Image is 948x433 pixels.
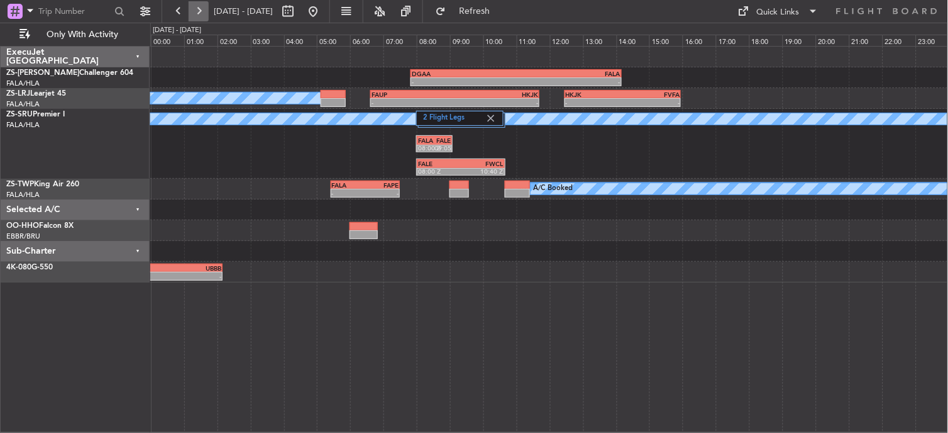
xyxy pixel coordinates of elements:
[184,35,218,46] div: 01:00
[516,78,620,86] div: -
[583,35,617,46] div: 13:00
[418,160,461,167] div: FALE
[284,35,317,46] div: 04:00
[6,111,65,118] a: ZS-SRUPremier I
[412,70,516,77] div: DGAA
[365,189,399,197] div: -
[6,90,66,98] a: ZS-LRJLearjet 45
[418,137,434,144] div: FALA
[214,6,273,17] span: [DATE] - [DATE]
[6,69,133,77] a: ZS-[PERSON_NAME]Challenger 604
[461,160,504,167] div: FWCL
[6,69,79,77] span: ZS-[PERSON_NAME]
[816,35,849,46] div: 20:00
[757,6,800,19] div: Quick Links
[450,35,483,46] div: 09:00
[365,181,399,189] div: FAPE
[534,179,573,198] div: A/C Booked
[423,113,485,124] label: 2 Flight Legs
[749,35,783,46] div: 18:00
[153,25,201,36] div: [DATE] - [DATE]
[429,1,505,21] button: Refresh
[350,35,383,46] div: 06:00
[566,99,623,106] div: -
[649,35,683,46] div: 15:00
[418,167,461,175] div: 08:00 Z
[6,99,40,109] a: FALA/HLA
[622,91,680,98] div: FVFA
[6,222,74,230] a: OO-HHOFalcon 8X
[332,189,365,197] div: -
[6,181,34,188] span: ZS-TWP
[33,30,133,39] span: Only With Activity
[151,35,184,46] div: 00:00
[6,264,53,271] a: 4K-080G-550
[783,35,816,46] div: 19:00
[418,144,434,152] div: 08:00 Z
[622,99,680,106] div: -
[6,120,40,130] a: FALA/HLA
[417,35,450,46] div: 08:00
[566,91,623,98] div: HKJK
[6,264,31,271] span: 4K-080
[517,35,550,46] div: 11:00
[434,137,451,144] div: FALE
[6,222,39,230] span: OO-HHO
[218,35,251,46] div: 02:00
[716,35,749,46] div: 17:00
[317,35,350,46] div: 05:00
[883,35,916,46] div: 22:00
[6,79,40,88] a: FALA/HLA
[412,78,516,86] div: -
[461,167,504,175] div: 10:40 Z
[485,113,497,124] img: gray-close.svg
[38,2,111,21] input: Trip Number
[14,25,136,45] button: Only With Activity
[383,35,417,46] div: 07:00
[6,90,30,98] span: ZS-LRJ
[617,35,650,46] div: 14:00
[6,190,40,200] a: FALA/HLA
[455,99,539,106] div: -
[372,99,455,106] div: -
[6,181,79,188] a: ZS-TWPKing Air 260
[6,111,33,118] span: ZS-SRU
[372,91,455,98] div: FAUP
[483,35,517,46] div: 10:00
[732,1,825,21] button: Quick Links
[434,144,451,152] div: 09:05 Z
[455,91,539,98] div: HKJK
[550,35,583,46] div: 12:00
[448,7,501,16] span: Refresh
[332,181,365,189] div: FALA
[6,232,40,241] a: EBBR/BRU
[516,70,620,77] div: FALA
[849,35,883,46] div: 21:00
[683,35,716,46] div: 16:00
[251,35,284,46] div: 03:00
